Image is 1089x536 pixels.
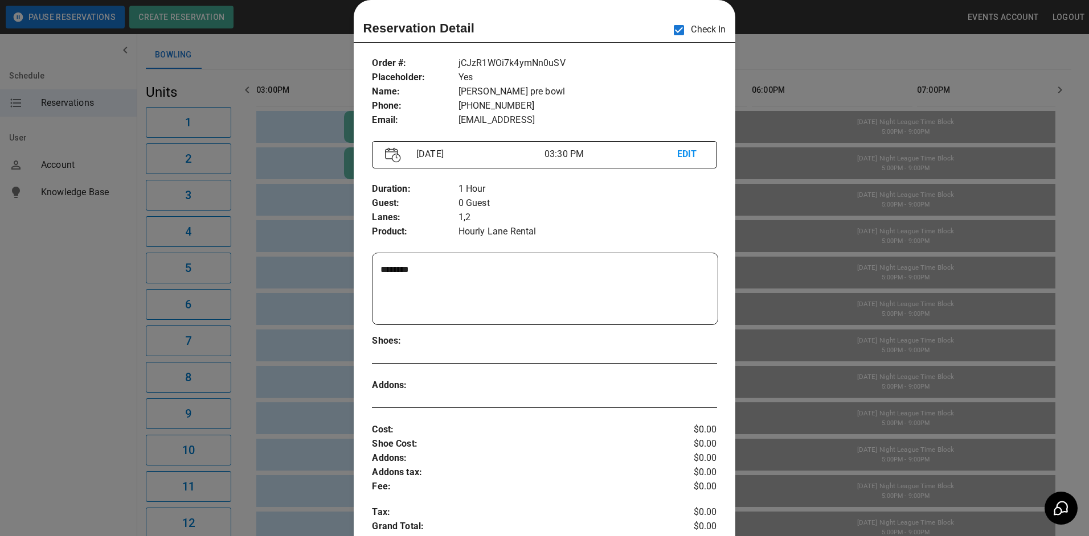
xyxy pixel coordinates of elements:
p: Yes [458,71,717,85]
p: Email : [372,113,458,127]
p: Placeholder : [372,71,458,85]
p: Tax : [372,505,659,519]
p: [EMAIL_ADDRESS] [458,113,717,127]
p: Hourly Lane Rental [458,225,717,239]
p: [PHONE_NUMBER] [458,99,717,113]
p: Reservation Detail [363,19,474,38]
p: 03:30 PM [544,147,677,161]
p: 1 Hour [458,182,717,196]
p: [PERSON_NAME] pre bowl [458,85,717,99]
p: Lanes : [372,211,458,225]
p: $0.00 [660,480,717,494]
p: $0.00 [660,423,717,437]
p: Order # : [372,56,458,71]
p: Addons tax : [372,465,659,480]
p: $0.00 [660,505,717,519]
p: $0.00 [660,465,717,480]
p: Product : [372,225,458,239]
p: Shoe Cost : [372,437,659,451]
p: Duration : [372,182,458,196]
p: Addons : [372,451,659,465]
p: $0.00 [660,437,717,451]
p: Phone : [372,99,458,113]
p: [DATE] [412,147,544,161]
p: Name : [372,85,458,99]
p: Check In [667,18,726,42]
p: Guest : [372,196,458,211]
p: 1,2 [458,211,717,225]
p: Fee : [372,480,659,494]
p: $0.00 [660,451,717,465]
p: Cost : [372,423,659,437]
p: Shoes : [372,334,458,348]
p: Addons : [372,378,458,393]
p: jCJzR1WOi7k4ymNn0uSV [458,56,717,71]
p: 0 Guest [458,196,717,211]
p: EDIT [677,147,704,162]
img: Vector [385,147,401,163]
